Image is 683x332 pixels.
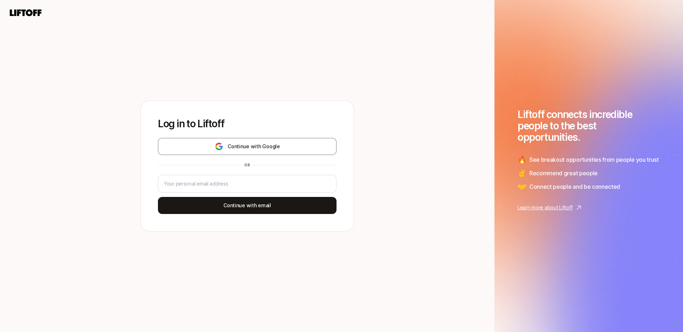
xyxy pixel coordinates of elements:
[518,203,660,212] a: Learn more about Liftoff
[518,203,572,212] p: Learn more about Liftoff
[215,142,223,151] img: google-logo
[158,197,337,214] button: Continue with email
[164,180,330,188] input: Your personal email address
[158,138,337,155] button: Continue with Google
[158,118,337,129] p: Log in to Liftoff
[529,155,659,164] span: See breakout opportunities from people you trust
[518,181,526,192] span: 🤝
[242,162,253,168] div: or
[518,154,526,165] span: 🔥
[529,168,598,178] span: Recommend great people
[529,182,620,191] span: Connect people and be connected
[518,109,660,143] h1: Liftoff connects incredible people to the best opportunities.
[518,168,526,178] span: ✌️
